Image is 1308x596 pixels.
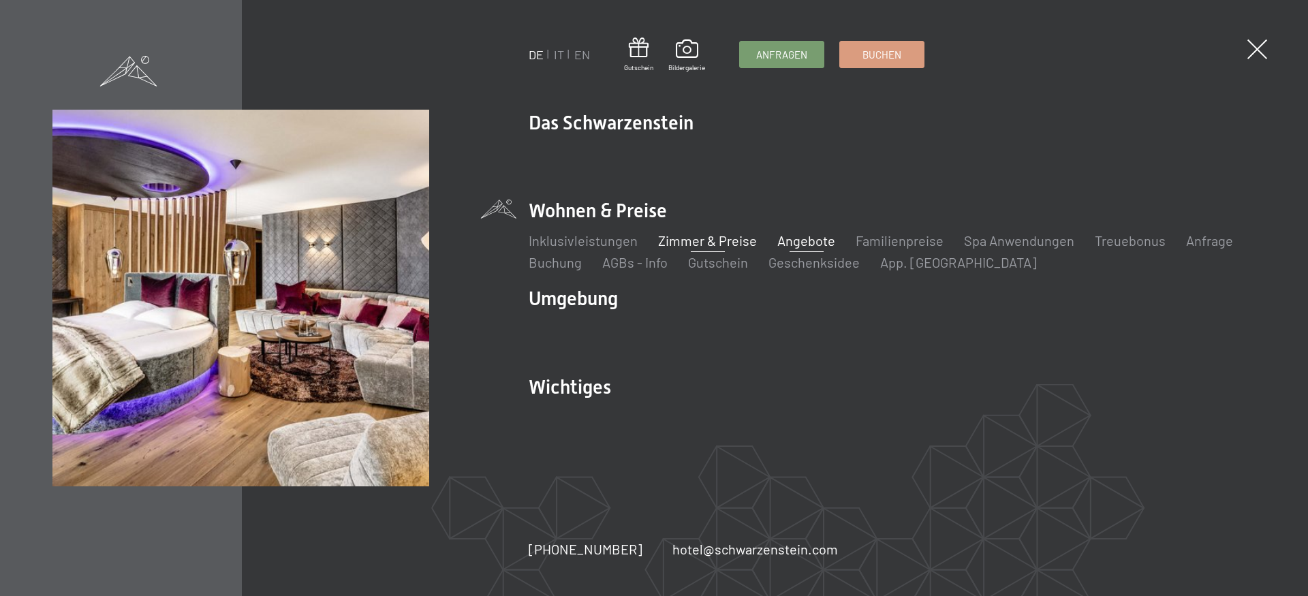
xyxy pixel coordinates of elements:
a: Gutschein [688,254,748,270]
span: Bildergalerie [668,63,705,72]
a: Anfrage [1186,232,1233,249]
a: Buchen [840,42,924,67]
a: DE [529,47,544,62]
span: [PHONE_NUMBER] [529,541,642,557]
span: Buchen [862,48,901,62]
a: AGBs - Info [602,254,668,270]
a: Treuebonus [1095,232,1166,249]
a: Spa Anwendungen [964,232,1074,249]
a: Anfragen [740,42,824,67]
a: Gutschein [624,37,653,72]
a: Buchung [529,254,582,270]
a: hotel@schwarzenstein.com [672,539,838,559]
a: Geschenksidee [768,254,860,270]
span: Gutschein [624,63,653,72]
a: Inklusivleistungen [529,232,638,249]
a: Bildergalerie [668,40,705,72]
a: Familienpreise [856,232,944,249]
a: Zimmer & Preise [658,232,757,249]
a: EN [574,47,590,62]
a: App. [GEOGRAPHIC_DATA] [880,254,1037,270]
span: Anfragen [756,48,807,62]
a: Angebote [777,232,835,249]
a: IT [554,47,564,62]
a: [PHONE_NUMBER] [529,539,642,559]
